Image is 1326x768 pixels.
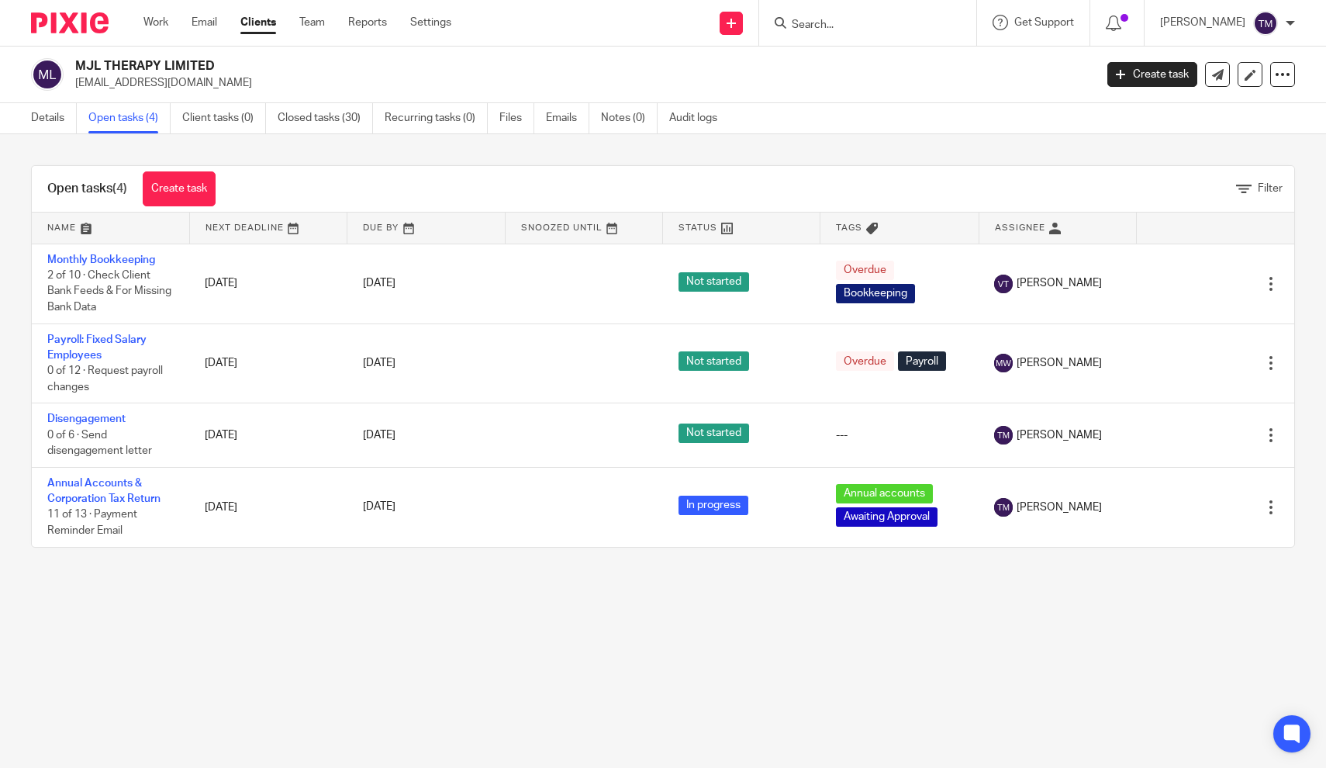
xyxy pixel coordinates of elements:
[546,103,589,133] a: Emails
[189,403,347,467] td: [DATE]
[679,496,748,515] span: In progress
[410,15,451,30] a: Settings
[47,430,152,457] span: 0 of 6 · Send disengagement letter
[836,484,933,503] span: Annual accounts
[790,19,930,33] input: Search
[47,334,147,361] a: Payroll: Fixed Salary Employees
[1258,183,1283,194] span: Filter
[189,244,347,323] td: [DATE]
[240,15,276,30] a: Clients
[836,427,963,443] div: ---
[898,351,946,371] span: Payroll
[31,12,109,33] img: Pixie
[679,272,749,292] span: Not started
[994,354,1013,372] img: svg%3E
[1017,355,1102,371] span: [PERSON_NAME]
[836,351,894,371] span: Overdue
[1017,275,1102,291] span: [PERSON_NAME]
[836,223,862,232] span: Tags
[143,15,168,30] a: Work
[47,254,155,265] a: Monthly Bookkeeping
[679,424,749,443] span: Not started
[499,103,534,133] a: Files
[192,15,217,30] a: Email
[836,507,938,527] span: Awaiting Approval
[1253,11,1278,36] img: svg%3E
[994,498,1013,517] img: svg%3E
[31,103,77,133] a: Details
[182,103,266,133] a: Client tasks (0)
[112,182,127,195] span: (4)
[363,430,395,441] span: [DATE]
[47,270,171,313] span: 2 of 10 · Check Client Bank Feeds & For Missing Bank Data
[75,75,1084,91] p: [EMAIL_ADDRESS][DOMAIN_NAME]
[679,223,717,232] span: Status
[299,15,325,30] a: Team
[669,103,729,133] a: Audit logs
[348,15,387,30] a: Reports
[47,510,137,537] span: 11 of 13 · Payment Reminder Email
[836,261,894,280] span: Overdue
[278,103,373,133] a: Closed tasks (30)
[189,467,347,546] td: [DATE]
[994,426,1013,445] img: svg%3E
[47,181,127,197] h1: Open tasks
[1107,62,1197,87] a: Create task
[363,502,395,513] span: [DATE]
[1160,15,1245,30] p: [PERSON_NAME]
[88,103,171,133] a: Open tasks (4)
[385,103,488,133] a: Recurring tasks (0)
[47,365,163,393] span: 0 of 12 · Request payroll changes
[31,58,64,91] img: svg%3E
[994,275,1013,293] img: svg%3E
[1017,427,1102,443] span: [PERSON_NAME]
[363,278,395,289] span: [DATE]
[47,478,161,504] a: Annual Accounts & Corporation Tax Return
[601,103,658,133] a: Notes (0)
[679,351,749,371] span: Not started
[75,58,882,74] h2: MJL THERAPY LIMITED
[189,323,347,403] td: [DATE]
[1014,17,1074,28] span: Get Support
[521,223,603,232] span: Snoozed Until
[143,171,216,206] a: Create task
[836,284,915,303] span: Bookkeeping
[1017,500,1102,515] span: [PERSON_NAME]
[47,413,126,424] a: Disengagement
[363,358,395,368] span: [DATE]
